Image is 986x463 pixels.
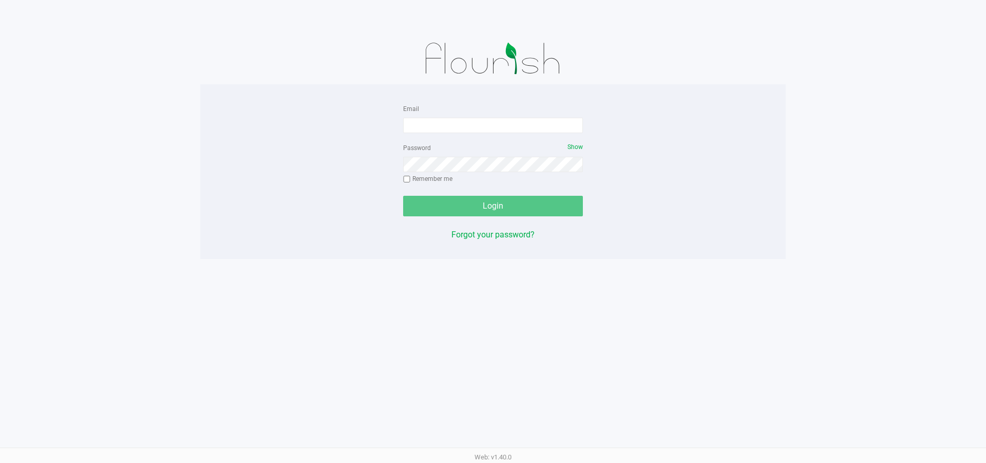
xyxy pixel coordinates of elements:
button: Forgot your password? [451,229,535,241]
label: Password [403,143,431,153]
label: Email [403,104,419,114]
span: Web: v1.40.0 [475,453,511,461]
input: Remember me [403,176,410,183]
span: Show [567,143,583,151]
label: Remember me [403,174,452,183]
